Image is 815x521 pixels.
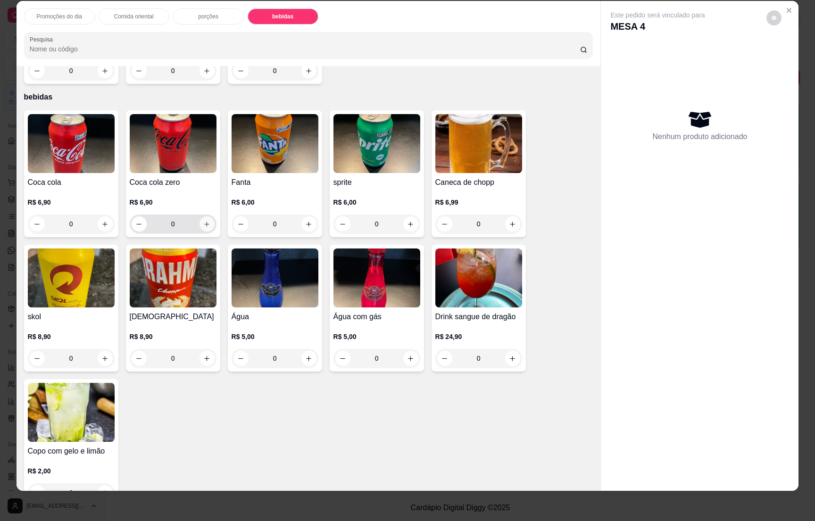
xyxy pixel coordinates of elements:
img: product-image [435,248,522,307]
h4: skol [28,311,115,323]
h4: Água [232,311,318,323]
button: increase-product-quantity [200,63,215,78]
p: R$ 6,99 [435,198,522,207]
button: decrease-product-quantity [335,216,350,232]
button: increase-product-quantity [200,351,215,366]
button: decrease-product-quantity [766,10,782,25]
button: decrease-product-quantity [30,216,45,232]
p: R$ 5,00 [333,332,420,341]
h4: Coca cola [28,177,115,188]
p: Nenhum produto adicionado [652,131,747,142]
button: decrease-product-quantity [30,63,45,78]
img: product-image [130,248,216,307]
img: product-image [333,248,420,307]
p: R$ 8,90 [28,332,115,341]
button: decrease-product-quantity [335,351,350,366]
button: increase-product-quantity [505,216,520,232]
img: product-image [28,248,115,307]
button: increase-product-quantity [98,351,113,366]
h4: Água com gás [333,311,420,323]
label: Pesquisa [30,35,56,43]
button: decrease-product-quantity [437,216,452,232]
p: Comida oriental [114,13,154,20]
button: decrease-product-quantity [437,351,452,366]
img: product-image [130,114,216,173]
button: increase-product-quantity [301,351,316,366]
button: increase-product-quantity [301,216,316,232]
p: R$ 6,00 [333,198,420,207]
button: increase-product-quantity [403,216,418,232]
h4: Copo com gelo e limão [28,446,115,457]
button: increase-product-quantity [98,485,113,500]
button: increase-product-quantity [200,216,215,232]
button: decrease-product-quantity [30,485,45,500]
button: increase-product-quantity [505,351,520,366]
p: R$ 2,00 [28,466,115,476]
button: decrease-product-quantity [132,216,147,232]
p: bebidas [24,91,593,103]
p: R$ 6,00 [232,198,318,207]
button: Close [782,3,797,18]
button: decrease-product-quantity [233,351,249,366]
p: R$ 6,90 [130,198,216,207]
p: R$ 5,00 [232,332,318,341]
p: R$ 8,90 [130,332,216,341]
h4: [DEMOGRAPHIC_DATA] [130,311,216,323]
img: product-image [435,114,522,173]
img: product-image [28,383,115,442]
h4: Caneca de chopp [435,177,522,188]
p: Promoções do dia [36,13,82,20]
button: decrease-product-quantity [132,63,147,78]
p: MESA 4 [610,20,705,33]
button: increase-product-quantity [98,216,113,232]
button: increase-product-quantity [98,63,113,78]
p: Este pedido será vinculado para [610,10,705,20]
h4: sprite [333,177,420,188]
h4: Coca cola zero [130,177,216,188]
img: product-image [232,114,318,173]
button: decrease-product-quantity [233,216,249,232]
img: product-image [232,248,318,307]
p: porções [198,13,218,20]
h4: Drink sangue de dragão [435,311,522,323]
p: R$ 6,90 [28,198,115,207]
button: decrease-product-quantity [233,63,249,78]
button: increase-product-quantity [403,351,418,366]
button: decrease-product-quantity [132,351,147,366]
input: Pesquisa [30,44,580,54]
p: R$ 24,90 [435,332,522,341]
p: bebidas [272,13,293,20]
img: product-image [333,114,420,173]
button: decrease-product-quantity [30,351,45,366]
h4: Fanta [232,177,318,188]
img: product-image [28,114,115,173]
button: increase-product-quantity [301,63,316,78]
